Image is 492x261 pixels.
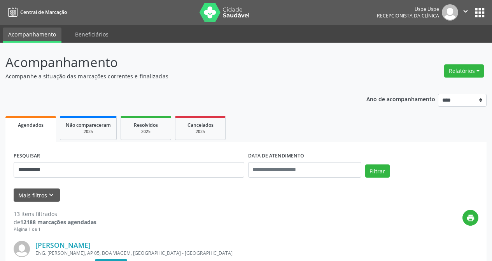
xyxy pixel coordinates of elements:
[248,150,304,162] label: DATA DE ATENDIMENTO
[377,6,439,12] div: Uspe Uspe
[20,218,96,226] strong: 12188 marcações agendadas
[187,122,214,128] span: Cancelados
[366,94,435,104] p: Ano de acompanhamento
[35,250,362,256] div: ENG. [PERSON_NAME], AP 05, BOA VIAGEM, [GEOGRAPHIC_DATA] - [GEOGRAPHIC_DATA]
[35,241,91,249] a: [PERSON_NAME]
[466,214,475,222] i: print
[134,122,158,128] span: Resolvidos
[14,241,30,257] img: img
[473,6,487,19] button: apps
[5,53,342,72] p: Acompanhamento
[14,188,60,202] button: Mais filtroskeyboard_arrow_down
[377,12,439,19] span: Recepcionista da clínica
[47,191,56,199] i: keyboard_arrow_down
[66,122,111,128] span: Não compareceram
[20,9,67,16] span: Central de Marcação
[14,226,96,233] div: Página 1 de 1
[126,129,165,135] div: 2025
[14,150,40,162] label: PESQUISAR
[365,164,390,178] button: Filtrar
[70,28,114,41] a: Beneficiários
[66,129,111,135] div: 2025
[14,210,96,218] div: 13 itens filtrados
[3,28,61,43] a: Acompanhamento
[461,7,470,16] i: 
[5,6,67,19] a: Central de Marcação
[14,218,96,226] div: de
[462,210,478,226] button: print
[181,129,220,135] div: 2025
[442,4,458,21] img: img
[444,64,484,78] button: Relatórios
[18,122,44,128] span: Agendados
[458,4,473,21] button: 
[5,72,342,80] p: Acompanhe a situação das marcações correntes e finalizadas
